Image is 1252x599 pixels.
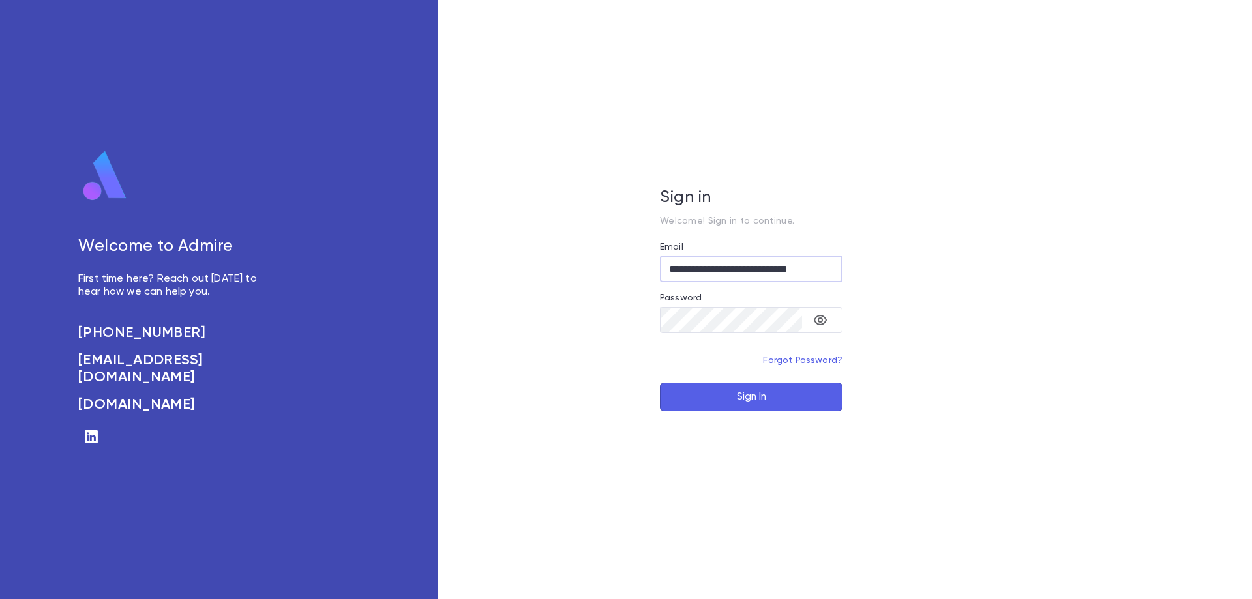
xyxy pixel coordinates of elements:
[660,293,702,303] label: Password
[78,396,271,413] a: [DOMAIN_NAME]
[78,150,132,202] img: logo
[660,216,842,226] p: Welcome! Sign in to continue.
[660,242,683,252] label: Email
[660,383,842,411] button: Sign In
[78,325,271,342] a: [PHONE_NUMBER]
[78,237,271,257] h5: Welcome to Admire
[78,352,271,386] a: [EMAIL_ADDRESS][DOMAIN_NAME]
[763,356,842,365] a: Forgot Password?
[807,307,833,333] button: toggle password visibility
[78,272,271,299] p: First time here? Reach out [DATE] to hear how we can help you.
[660,188,842,208] h5: Sign in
